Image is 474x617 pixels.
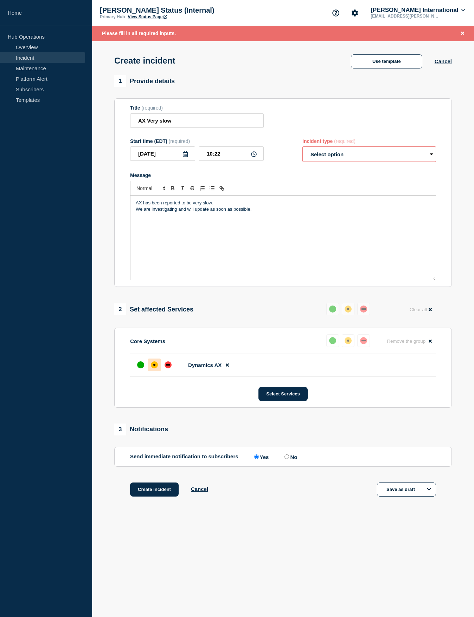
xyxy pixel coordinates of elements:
button: up [326,303,339,315]
button: Select Services [258,387,307,401]
button: [PERSON_NAME] International [369,7,466,14]
button: Save as draft [377,483,436,497]
a: View Status Page [128,14,167,19]
button: Toggle italic text [178,184,187,192]
div: affected [345,337,352,344]
button: Cancel [191,486,208,492]
div: up [329,337,336,344]
input: No [284,454,289,459]
button: Toggle strikethrough text [187,184,197,192]
button: Toggle bulleted list [207,184,217,192]
div: down [165,361,172,368]
button: Toggle link [217,184,227,192]
button: Cancel [435,58,452,64]
input: HH:MM [199,146,264,161]
div: Title [130,105,264,111]
span: Dynamics AX [188,362,222,368]
p: AX has been reported to be very slow. [136,200,430,206]
button: Use template [351,54,422,68]
div: down [360,337,367,344]
button: Support [328,6,343,20]
span: (required) [169,138,190,144]
p: [EMAIL_ADDRESS][PERSON_NAME][DOMAIN_NAME] [369,14,442,19]
input: Title [130,113,264,128]
button: Options [422,483,436,497]
div: up [137,361,144,368]
label: Yes [252,453,269,460]
p: Send immediate notification to subscribers [130,453,238,460]
button: Close banner [458,29,467,38]
span: (required) [334,138,355,144]
button: affected [342,334,354,347]
div: Message [130,196,436,280]
button: Toggle bold text [168,184,178,192]
input: Yes [254,454,259,459]
p: [PERSON_NAME] Status (Internal) [100,6,241,14]
span: Please fill in all required inputs. [102,31,176,36]
button: Account settings [347,6,362,20]
button: Toggle ordered list [197,184,207,192]
span: 1 [114,75,126,87]
div: Start time (EDT) [130,138,264,144]
p: We are investigating and will update as soon as possible. [136,206,430,212]
button: down [357,303,370,315]
span: Remove the group [387,339,425,344]
label: No [283,453,297,460]
div: Notifications [114,424,168,435]
p: Primary Hub [100,14,125,19]
div: Incident type [302,138,436,144]
span: 2 [114,303,126,315]
button: Create incident [130,483,179,497]
div: down [360,306,367,313]
button: up [326,334,339,347]
button: down [357,334,370,347]
span: Font size [133,184,168,192]
button: Remove the group [383,334,436,348]
div: affected [345,306,352,313]
p: Core Systems [130,338,165,344]
h1: Create incident [114,56,175,66]
span: (required) [141,105,163,111]
button: affected [342,303,354,315]
div: Message [130,172,436,178]
button: Clear all [405,303,436,316]
select: Incident type [302,146,436,162]
span: 3 [114,424,126,435]
div: Set affected Services [114,303,193,315]
div: affected [151,361,158,368]
div: up [329,306,336,313]
div: Send immediate notification to subscribers [130,453,436,460]
div: Provide details [114,75,175,87]
input: YYYY-MM-DD [130,146,195,161]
